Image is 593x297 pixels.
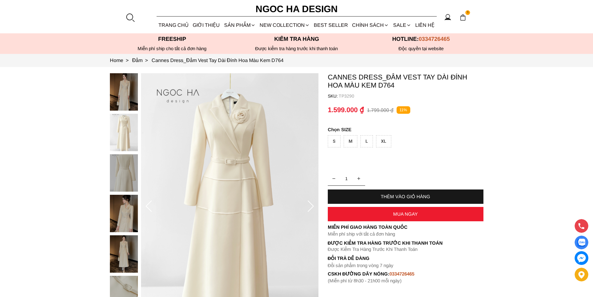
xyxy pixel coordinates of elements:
div: M [344,135,357,147]
div: L [360,135,373,147]
span: 0334726465 [419,36,450,42]
a: SALE [391,17,413,33]
a: TRANG CHỦ [157,17,191,33]
a: NEW COLLECTION [257,17,312,33]
font: (Miễn phí từ 8h30 - 21h00 mỗi ngày) [328,278,402,283]
p: Hotline: [359,36,483,42]
img: img-CART-ICON-ksit0nf1 [459,14,466,21]
a: BEST SELLER [312,17,350,33]
a: LIÊN HỆ [413,17,436,33]
a: Link to Home [110,58,132,63]
p: TP3290 [339,93,483,98]
span: > [143,58,150,63]
div: SẢN PHẨM [222,17,257,33]
img: Cannes Dress_Đầm Vest Tay Dài Đính Hoa Màu Kem D764_mini_3 [110,195,138,232]
div: Chính sách [350,17,391,33]
a: messenger [575,251,588,265]
font: Miễn phí ship với tất cả đơn hàng [328,231,395,237]
img: Cannes Dress_Đầm Vest Tay Dài Đính Hoa Màu Kem D764_mini_1 [110,114,138,151]
p: SIZE [328,127,483,132]
img: Cannes Dress_Đầm Vest Tay Dài Đính Hoa Màu Kem D764_mini_4 [110,235,138,273]
a: Link to Cannes Dress_Đầm Vest Tay Dài Đính Hoa Màu Kem D764 [152,58,284,63]
a: Display image [575,236,588,249]
h6: SKU: [328,93,339,98]
a: Ngoc Ha Design [250,2,343,17]
img: Cannes Dress_Đầm Vest Tay Dài Đính Hoa Màu Kem D764_mini_0 [110,73,138,111]
p: Được Kiểm Tra Hàng Trước Khi Thanh Toán [328,240,483,246]
div: XL [376,135,391,147]
a: GIỚI THIỆU [191,17,222,33]
font: Kiểm tra hàng [274,36,319,42]
h6: Đổi trả dễ dàng [328,256,483,261]
div: MUA NGAY [328,211,483,217]
p: 1.599.000 ₫ [328,106,364,114]
img: Display image [577,239,585,247]
span: 1 [465,10,470,15]
div: Miễn phí ship cho tất cả đơn hàng [110,46,234,51]
input: Quantity input [328,172,365,185]
font: 0334726465 [389,271,414,276]
p: Được kiểm tra hàng trước khi thanh toán [234,46,359,51]
p: Được Kiểm Tra Hàng Trước Khi Thanh Toán [328,247,483,252]
h6: Độc quyền tại website [359,46,483,51]
span: > [123,58,131,63]
div: S [328,135,341,147]
a: Link to Đầm [132,58,152,63]
img: Cannes Dress_Đầm Vest Tay Dài Đính Hoa Màu Kem D764_mini_2 [110,154,138,192]
p: Cannes Dress_Đầm Vest Tay Dài Đính Hoa Màu Kem D764 [328,73,483,89]
div: THÊM VÀO GIỎ HÀNG [328,194,483,199]
p: 11% [397,106,410,114]
font: Miễn phí giao hàng toàn quốc [328,224,407,230]
p: 1.799.000 ₫ [367,107,393,113]
p: Freeship [110,36,234,42]
font: Đổi sản phẩm trong vòng 7 ngày [328,263,394,268]
font: cskh đường dây nóng: [328,271,390,276]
